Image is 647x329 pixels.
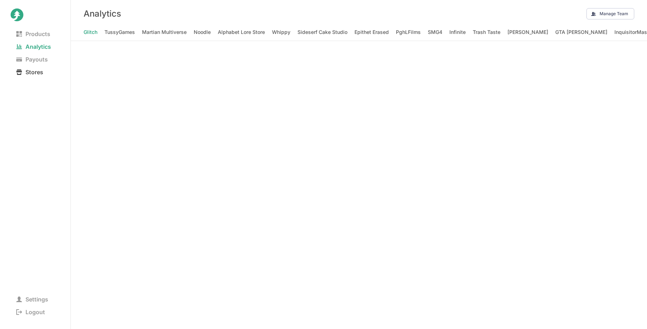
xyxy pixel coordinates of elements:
button: Manage Team [586,8,634,19]
h3: Analytics [84,8,121,19]
span: Sideserf Cake Studio [297,27,347,37]
span: Logout [11,307,51,317]
span: SMG4 [428,27,442,37]
span: Products [11,29,56,39]
span: Noodle [194,27,211,37]
span: [PERSON_NAME] [507,27,548,37]
span: Trash Taste [473,27,500,37]
span: Alphabet Lore Store [218,27,265,37]
span: Whippy [272,27,290,37]
span: Analytics [11,42,57,52]
span: Infinite [449,27,466,37]
span: PghLFilms [396,27,421,37]
span: Glitch [84,27,97,37]
span: Martian Multiverse [142,27,187,37]
span: TussyGames [104,27,135,37]
span: GTA [PERSON_NAME] [555,27,607,37]
span: Epithet Erased [354,27,389,37]
span: Settings [11,294,54,304]
span: Stores [11,67,49,77]
span: Payouts [11,54,53,64]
